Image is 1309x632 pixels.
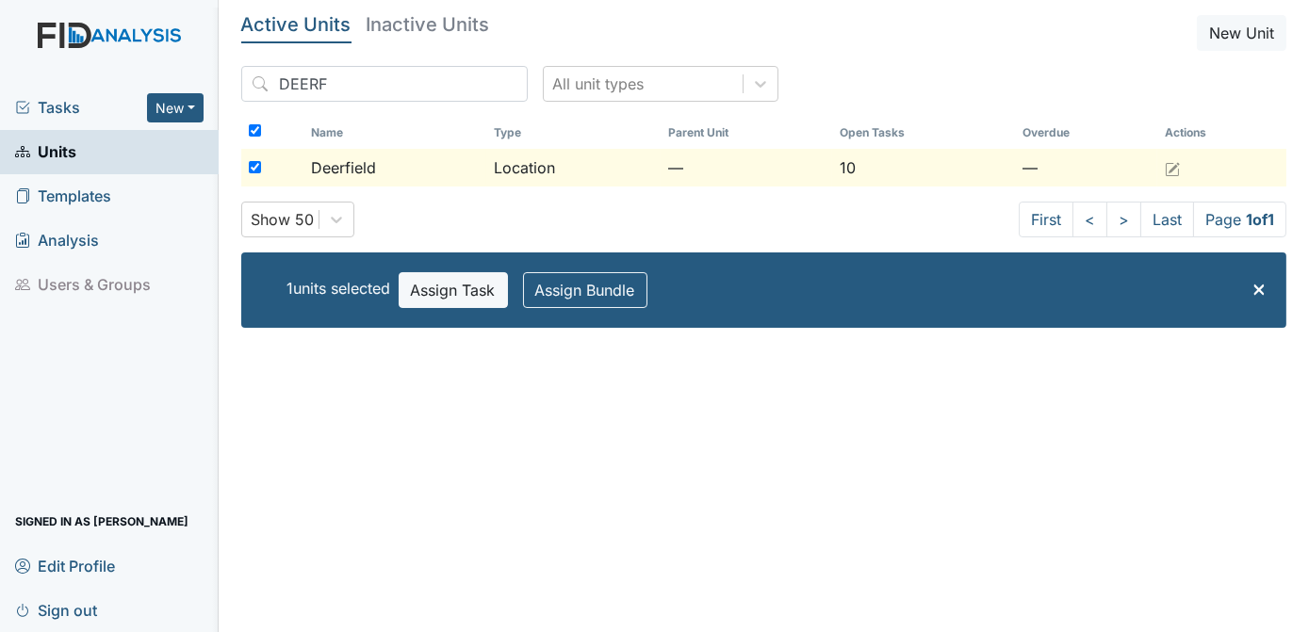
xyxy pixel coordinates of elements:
[15,96,147,119] a: Tasks
[311,156,376,179] span: Deerfield
[486,149,661,186] td: Location
[832,149,1015,186] td: 10
[1019,202,1073,237] a: First
[1157,117,1252,149] th: Actions
[15,507,188,536] span: Signed in as [PERSON_NAME]
[241,15,352,34] h5: Active Units
[1193,202,1286,237] span: Page
[1252,274,1267,301] span: ×
[1015,117,1157,149] th: Toggle SortBy
[15,551,115,580] span: Edit Profile
[1106,202,1141,237] a: >
[1015,149,1157,186] td: —
[486,117,661,149] th: Toggle SortBy
[399,272,508,308] button: Assign Task
[367,15,490,34] h5: Inactive Units
[15,182,111,211] span: Templates
[303,117,486,149] th: Toggle SortBy
[832,117,1015,149] th: Toggle SortBy
[553,73,645,95] div: All unit types
[523,272,647,308] button: Assign Bundle
[249,124,261,137] input: Toggle All Rows Selected
[15,138,76,167] span: Units
[15,595,97,624] span: Sign out
[1246,210,1274,229] strong: 1 of 1
[1072,202,1107,237] a: <
[241,66,528,102] input: Search...
[1140,202,1194,237] a: Last
[661,117,833,149] th: Toggle SortBy
[287,279,391,298] span: 1 units selected
[252,208,315,231] div: Show 50
[147,93,204,122] button: New
[15,226,99,255] span: Analysis
[1197,15,1286,51] button: New Unit
[1165,156,1180,179] a: Edit
[1019,202,1286,237] nav: task-pagination
[661,149,833,186] td: —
